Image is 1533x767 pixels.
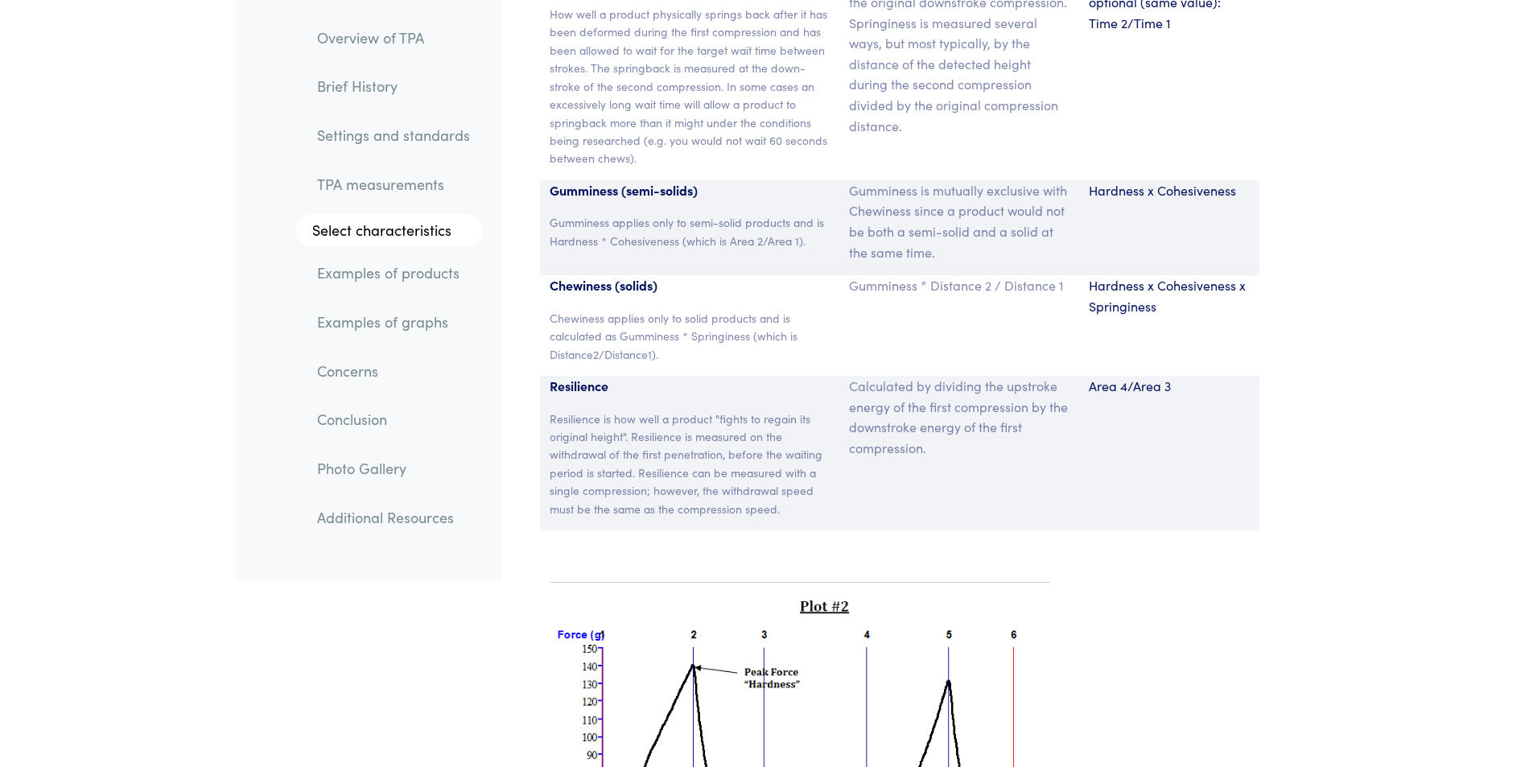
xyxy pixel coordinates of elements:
p: Area 4/Area 3 [1089,376,1250,397]
a: Concerns [304,353,483,390]
a: Overview of TPA [304,19,483,56]
p: Resilience is how well a product "fights to regain its original height". Resilience is measured o... [550,410,830,518]
a: Settings and standards [304,117,483,154]
a: Examples of products [304,255,483,292]
a: Examples of graphs [304,303,483,340]
a: Select characteristics [296,215,483,247]
p: How well a product physically springs back after it has been deformed during the first compressio... [550,5,830,167]
p: Hardness x Cohesiveness x Springiness [1089,275,1250,316]
p: Chewiness (solids) [550,275,830,296]
p: Hardness x Cohesiveness [1089,180,1250,201]
p: Gumminess (semi-solids) [550,180,830,201]
a: Additional Resources [304,499,483,536]
p: Resilience [550,376,830,397]
a: TPA measurements [304,166,483,203]
a: Brief History [304,68,483,105]
p: Gumminess is mutually exclusive with Chewiness since a product would not be both a semi-solid and... [849,180,1069,262]
p: Chewiness applies only to solid products and is calculated as Gumminess * Springiness (which is D... [550,309,830,363]
a: Photo Gallery [304,450,483,487]
p: Gumminess * Distance 2 / Distance 1 [849,275,1069,296]
p: Gumminess applies only to semi-solid products and is Hardness * Cohesiveness (which is Area 2/Are... [550,213,830,249]
p: Calculated by dividing the upstroke energy of the first compression by the downstroke energy of t... [849,376,1069,458]
a: Conclusion [304,402,483,439]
